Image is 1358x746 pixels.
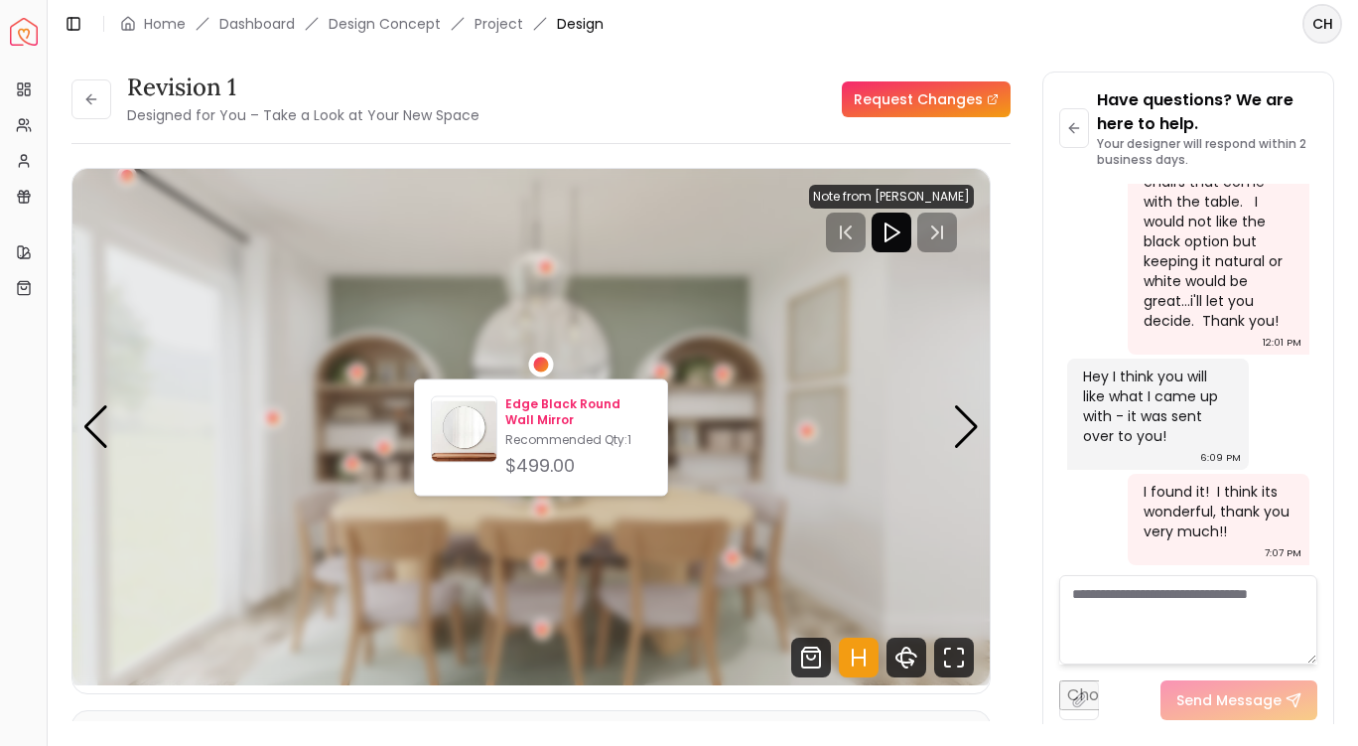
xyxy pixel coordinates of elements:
[82,405,109,449] div: Previous slide
[505,432,651,448] p: Recommended Qty: 1
[329,14,441,34] li: Design Concept
[1304,6,1340,42] span: CH
[557,14,604,34] span: Design
[72,169,990,685] img: Design Render 1
[475,14,523,34] a: Project
[127,105,479,125] small: Designed for You – Take a Look at Your New Space
[934,638,974,677] svg: Fullscreen
[809,185,974,209] div: Note from [PERSON_NAME]
[144,14,186,34] a: Home
[505,452,651,480] div: $499.00
[842,81,1011,117] a: Request Changes
[1083,367,1229,446] div: Hey I think you will like what I came up with - it was sent over to you!
[791,638,831,677] svg: Shop Products from this design
[1200,448,1241,468] div: 6:09 PM
[1263,333,1301,353] div: 12:01 PM
[72,169,990,685] div: 1 / 5
[219,14,295,34] a: Dashboard
[1097,136,1317,168] p: Your designer will respond within 2 business days.
[10,18,38,46] a: Spacejoy
[431,396,651,480] a: Edge Black Round Wall MirrorEdge Black Round Wall MirrorRecommended Qty:1$499.00
[1144,482,1290,541] div: I found it! I think its wonderful, thank you very much!!
[72,169,990,685] div: Carousel
[953,405,980,449] div: Next slide
[505,396,651,428] p: Edge Black Round Wall Mirror
[10,18,38,46] img: Spacejoy Logo
[1144,152,1290,331] div: Yes, i would use the chairs that come with the table. I would not like the black option but keepi...
[127,72,479,103] h3: Revision 1
[1265,543,1301,563] div: 7:07 PM
[839,638,879,677] svg: Hotspots Toggle
[432,401,496,466] img: Edge Black Round Wall Mirror
[1302,4,1342,44] button: CH
[120,14,604,34] nav: breadcrumb
[880,221,903,244] svg: Play
[1097,88,1317,136] p: Have questions? We are here to help.
[886,638,926,677] svg: 360 View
